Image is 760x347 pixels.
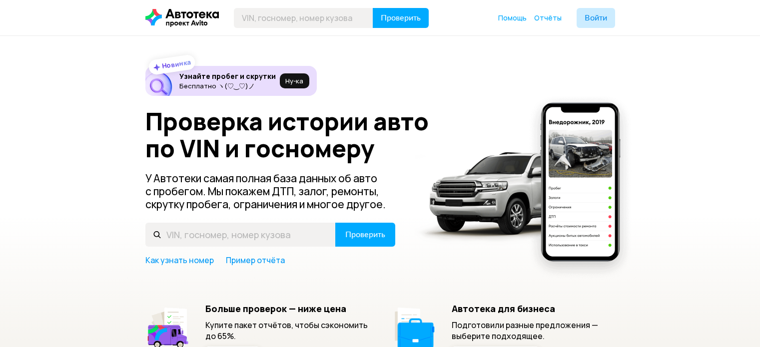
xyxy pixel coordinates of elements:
[145,172,396,211] p: У Автотеки самая полная база данных об авто с пробегом. Мы покажем ДТП, залог, ремонты, скрутку п...
[145,255,214,266] a: Как узнать номер
[145,108,444,162] h1: Проверка истории авто по VIN и госномеру
[345,231,385,239] span: Проверить
[534,13,562,23] a: Отчёты
[226,255,285,266] a: Пример отчёта
[498,13,527,22] span: Помощь
[534,13,562,22] span: Отчёты
[161,57,191,70] strong: Новинка
[498,13,527,23] a: Помощь
[335,223,395,247] button: Проверить
[179,82,276,90] p: Бесплатно ヽ(♡‿♡)ノ
[205,320,369,342] p: Купите пакет отчётов, чтобы сэкономить до 65%.
[234,8,373,28] input: VIN, госномер, номер кузова
[452,303,615,314] h5: Автотека для бизнеса
[373,8,429,28] button: Проверить
[285,77,303,85] span: Ну‑ка
[381,14,421,22] span: Проверить
[577,8,615,28] button: Войти
[585,14,607,22] span: Войти
[452,320,615,342] p: Подготовили разные предложения — выберите подходящее.
[145,223,336,247] input: VIN, госномер, номер кузова
[179,72,276,81] h6: Узнайте пробег и скрутки
[205,303,369,314] h5: Больше проверок — ниже цена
